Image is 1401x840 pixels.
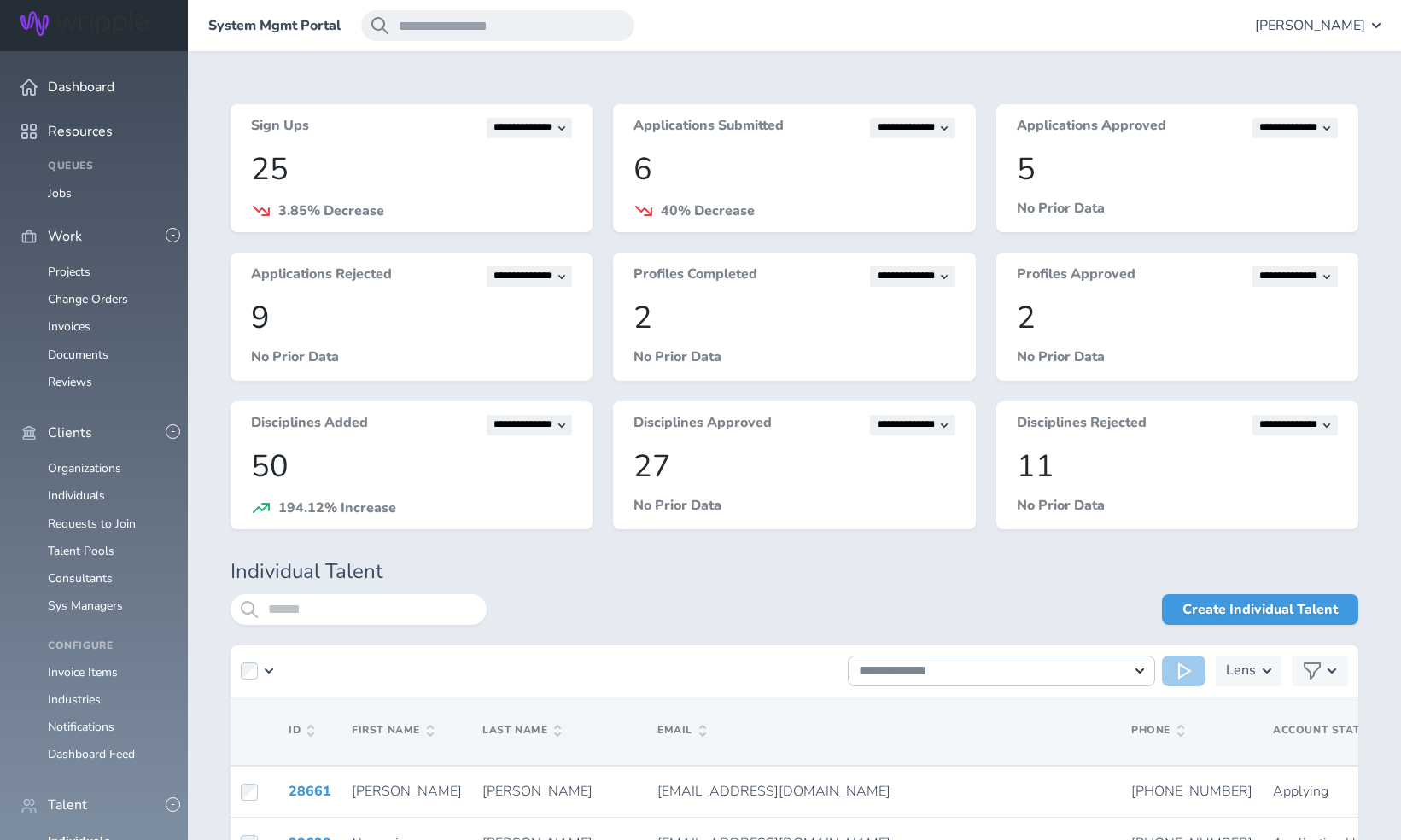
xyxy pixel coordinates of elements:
[633,496,721,515] span: No Prior Data
[1017,415,1147,435] h3: Disciplines Rejected
[1017,199,1105,218] span: No Prior Data
[633,449,954,484] p: 27
[251,152,572,187] p: 25
[1017,152,1338,187] p: 5
[278,201,384,220] span: 3.85% Decrease
[1162,656,1205,686] button: Run Action
[1017,266,1135,287] h3: Profiles Approved
[633,152,954,187] p: 6
[48,185,72,201] a: Jobs
[48,318,90,335] a: Invoices
[48,425,92,440] span: Clients
[289,782,331,801] a: 28661
[48,664,118,680] a: Invoice Items
[48,640,167,652] h4: Configure
[1017,300,1338,335] p: 2
[251,266,392,287] h3: Applications Rejected
[48,719,114,735] a: Notifications
[1255,18,1365,33] span: [PERSON_NAME]
[482,782,593,801] span: [PERSON_NAME]
[208,18,341,33] a: System Mgmt Portal
[48,797,87,813] span: Talent
[1273,782,1328,801] span: Applying
[633,300,954,335] p: 2
[1216,656,1281,686] button: Lens
[1255,10,1381,41] button: [PERSON_NAME]
[48,691,101,708] a: Industries
[251,300,572,335] p: 9
[166,797,180,812] button: -
[289,725,314,737] span: ID
[657,725,706,737] span: Email
[251,415,368,435] h3: Disciplines Added
[166,424,180,439] button: -
[20,11,149,36] img: Wripple
[1131,725,1184,737] span: Phone
[1162,594,1358,625] a: Create Individual Talent
[251,449,572,484] p: 50
[231,560,1358,584] h1: Individual Talent
[633,266,757,287] h3: Profiles Completed
[48,124,113,139] span: Resources
[48,516,136,532] a: Requests to Join
[48,79,114,95] span: Dashboard
[633,118,784,138] h3: Applications Submitted
[48,160,167,172] h4: Queues
[48,347,108,363] a: Documents
[633,415,772,435] h3: Disciplines Approved
[1273,723,1375,737] span: Account Status
[48,487,105,504] a: Individuals
[657,782,890,801] span: [EMAIL_ADDRESS][DOMAIN_NAME]
[48,570,113,586] a: Consultants
[166,228,180,242] button: -
[1017,347,1105,366] span: No Prior Data
[1017,449,1338,484] p: 11
[48,229,82,244] span: Work
[48,460,121,476] a: Organizations
[48,598,123,614] a: Sys Managers
[48,374,92,390] a: Reviews
[278,499,396,517] span: 194.12% Increase
[633,347,721,366] span: No Prior Data
[48,264,90,280] a: Projects
[48,746,135,762] a: Dashboard Feed
[482,725,561,737] span: Last Name
[1131,782,1252,801] span: [PHONE_NUMBER]
[251,118,309,138] h3: Sign Ups
[1017,118,1166,138] h3: Applications Approved
[352,725,434,737] span: First Name
[48,543,114,559] a: Talent Pools
[48,291,128,307] a: Change Orders
[1226,656,1256,686] h3: Lens
[352,782,462,801] span: [PERSON_NAME]
[1017,496,1105,515] span: No Prior Data
[251,347,339,366] span: No Prior Data
[661,201,755,220] span: 40% Decrease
